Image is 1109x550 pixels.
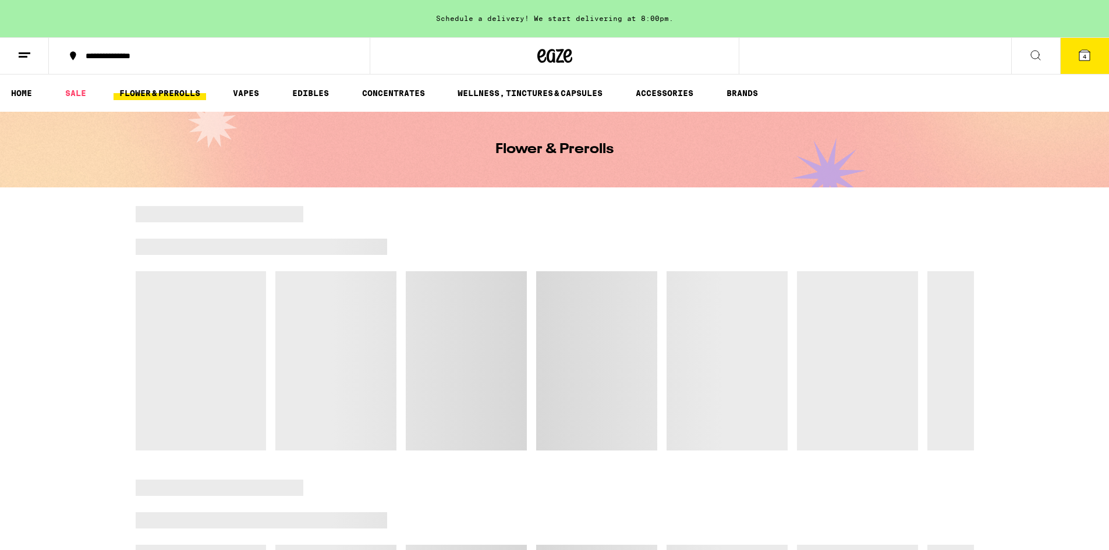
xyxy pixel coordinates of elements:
[721,86,764,100] a: BRANDS
[1083,53,1086,60] span: 4
[495,143,614,157] h1: Flower & Prerolls
[630,86,699,100] a: ACCESSORIES
[59,86,92,100] a: SALE
[1060,38,1109,74] button: 4
[114,86,206,100] a: FLOWER & PREROLLS
[5,86,38,100] a: HOME
[286,86,335,100] a: EDIBLES
[227,86,265,100] a: VAPES
[452,86,608,100] a: WELLNESS, TINCTURES & CAPSULES
[356,86,431,100] a: CONCENTRATES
